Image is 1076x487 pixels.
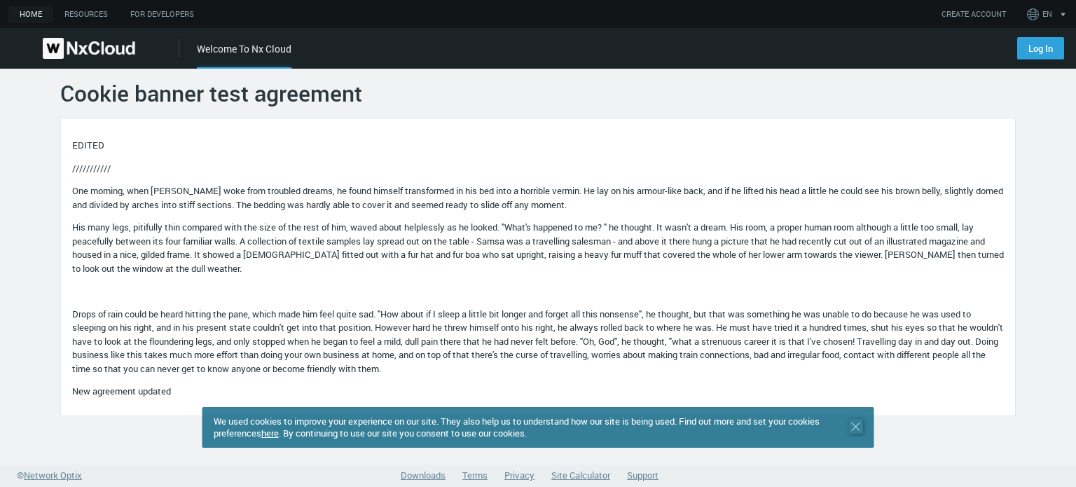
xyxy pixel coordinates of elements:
[43,38,135,59] img: Nx Cloud logo
[462,469,488,481] a: Terms
[261,427,279,439] a: here
[214,415,820,439] span: We used cookies to improve your experience on our site. They also help us to understand how our s...
[197,41,291,69] div: Welcome To Nx Cloud
[17,469,82,483] a: ©Network Optix
[72,162,1004,176] p: ///////////
[72,308,1004,376] p: Drops of rain could be heard hitting the pane, which made him feel quite sad. "How about if I sle...
[551,469,610,481] a: Site Calculator
[401,469,446,481] a: Downloads
[60,80,1016,107] h1: Cookie banner test agreement
[72,139,1004,153] p: EDITED
[24,469,82,481] span: Network Optix
[72,284,1004,299] p: 𓆣𓆣𓆣𓆣𓆣𓆣𓆣𓆣𓆣𓆣𓆣𓆣𓆣𓆣𓆣𓆣𓆣𓆣𓆣𓆣𓆣𓆣𓆣𓆣𓆣𓆣𓆣𓆣𓆣𓆣𓆣𓆣𓆣𓆣𓆣𓆣𓆣𓆣𓆣𓆣𓆣𓆣𓆣𓆣𓆣𓆣𓆣𓆣𓆣𓆣𓆣𓆣𓆣𓆣𓆣𓆣𓆣𓆣𓆣𓆣𓆣𓆣𓆣𓆣𓆣𓆣𓆣𓆣𓆣𓆣𓆣𓆣𓆣𓆣𓆣𓆣𓆣𓆣𓆣𓆣𓆣𓆣𓆣𓆣𓆣𓆣𓆣𓆣𓆣𓆣𓆣𓆣𓆣𓆣𓆣𓆣𓆣...
[1017,37,1064,60] a: Log In
[8,6,53,23] a: home
[72,385,1004,399] p: New agreement updated
[119,6,205,23] a: For Developers
[53,6,119,23] a: Resources
[1042,8,1052,20] span: EN
[941,8,1006,20] a: CREATE ACCOUNT
[72,184,1004,212] p: One morning, when [PERSON_NAME] woke from troubled dreams, he found himself transformed in his be...
[72,221,1004,275] p: His many legs, pitifully thin compared with the size of the rest of him, waved about helplessly a...
[279,427,527,439] span: . By continuing to use our site you consent to use our cookies.
[627,469,658,481] a: Support
[504,469,534,481] a: Privacy
[1024,3,1072,25] button: EN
